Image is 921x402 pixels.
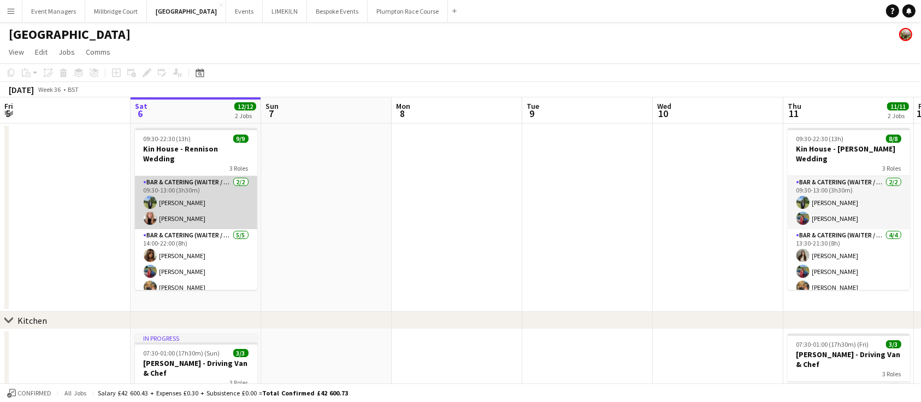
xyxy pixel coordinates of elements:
button: [GEOGRAPHIC_DATA] [147,1,226,22]
span: Total Confirmed £42 600.73 [262,389,348,397]
div: In progress [135,334,257,342]
span: 07:30-01:00 (17h30m) (Fri) [796,340,869,348]
span: Mon [396,101,410,111]
span: 3 Roles [883,370,901,378]
app-card-role: Bar & Catering (Waiter / waitress)4/413:30-21:30 (8h)[PERSON_NAME][PERSON_NAME][PERSON_NAME] [788,229,910,314]
h3: Kin House - [PERSON_NAME] Wedding [788,144,910,164]
span: Week 36 [36,85,63,94]
span: Jobs [58,47,75,57]
span: Fri [4,101,13,111]
app-card-role: Bar & Catering (Waiter / waitress)2/209:30-13:00 (3h30m)[PERSON_NAME][PERSON_NAME] [135,176,257,229]
span: Wed [657,101,671,111]
button: Bespoke Events [307,1,368,22]
div: Kitchen [17,315,47,326]
button: Event Managers [22,1,85,22]
a: Jobs [54,45,79,59]
span: 7 [264,107,279,120]
a: View [4,45,28,59]
a: Edit [31,45,52,59]
span: 07:30-01:00 (17h30m) (Sun) [144,349,220,357]
button: Plumpton Race Course [368,1,448,22]
span: Confirmed [17,389,51,397]
app-job-card: 09:30-22:30 (13h)9/9Kin House - Rennison Wedding3 RolesBar & Catering (Waiter / waitress)2/209:30... [135,128,257,290]
span: 5 [3,107,13,120]
div: 2 Jobs [888,112,908,120]
button: LIMEKILN [263,1,307,22]
h1: [GEOGRAPHIC_DATA] [9,26,131,43]
span: 3 Roles [230,378,249,387]
span: 3/3 [233,349,249,357]
button: Events [226,1,263,22]
div: [DATE] [9,84,34,95]
span: Edit [35,47,48,57]
app-card-role: Bar & Catering (Waiter / waitress)2/209:30-13:00 (3h30m)[PERSON_NAME][PERSON_NAME] [788,176,910,229]
span: View [9,47,24,57]
span: 6 [133,107,147,120]
span: Tue [527,101,539,111]
span: 3 Roles [230,164,249,172]
span: 8 [394,107,410,120]
h3: Kin House - Rennison Wedding [135,144,257,164]
div: Salary £42 600.43 + Expenses £0.30 + Subsistence £0.00 = [98,389,348,397]
span: Sun [265,101,279,111]
h3: [PERSON_NAME] - Driving Van & Chef [135,358,257,378]
span: 09:30-22:30 (13h) [144,135,191,143]
div: 2 Jobs [235,112,256,120]
span: All jobs [62,389,88,397]
span: 12/12 [234,102,256,110]
span: Sat [135,101,147,111]
button: Millbridge Court [85,1,147,22]
span: Thu [788,101,801,111]
span: 3 Roles [883,164,901,172]
span: Comms [86,47,110,57]
span: 11 [786,107,801,120]
span: 09:30-22:30 (13h) [796,135,844,143]
span: 9 [525,107,539,120]
h3: [PERSON_NAME] - Driving Van & Chef [788,349,910,369]
app-card-role: Bar & Catering (Waiter / waitress)5/514:00-22:00 (8h)[PERSON_NAME][PERSON_NAME][PERSON_NAME] [135,229,257,330]
span: 8/8 [886,135,901,143]
span: 9/9 [233,135,249,143]
span: 3/3 [886,340,901,348]
div: BST [68,85,79,94]
span: 10 [656,107,671,120]
app-user-avatar: Staffing Manager [899,28,912,41]
a: Comms [81,45,115,59]
app-job-card: 09:30-22:30 (13h)8/8Kin House - [PERSON_NAME] Wedding3 RolesBar & Catering (Waiter / waitress)2/2... [788,128,910,290]
button: Confirmed [5,387,53,399]
span: 11/11 [887,102,909,110]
